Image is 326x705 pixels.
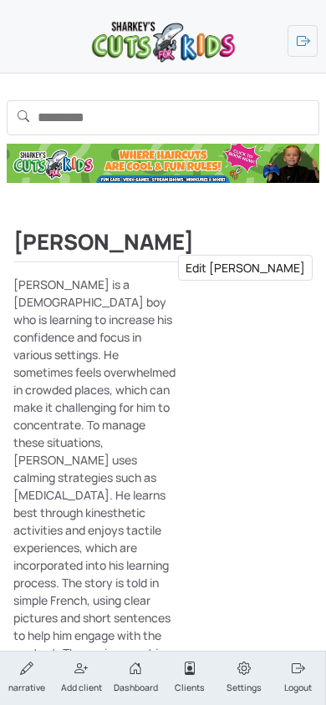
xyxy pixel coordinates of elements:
[216,652,271,705] a: Settings
[109,652,163,705] a: Dashboard
[13,230,313,256] div: [PERSON_NAME]
[162,652,216,705] a: Clients
[88,17,238,64] img: logo
[8,682,45,695] span: narrative
[271,652,325,705] a: Logout
[227,682,262,695] span: Settings
[54,652,109,705] a: Add client
[61,682,102,695] span: Add client
[175,682,205,695] span: Clients
[7,144,319,182] img: Ad Banner
[114,682,158,695] span: Dashboard
[284,682,312,695] span: Logout
[178,255,313,281] a: Edit [PERSON_NAME]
